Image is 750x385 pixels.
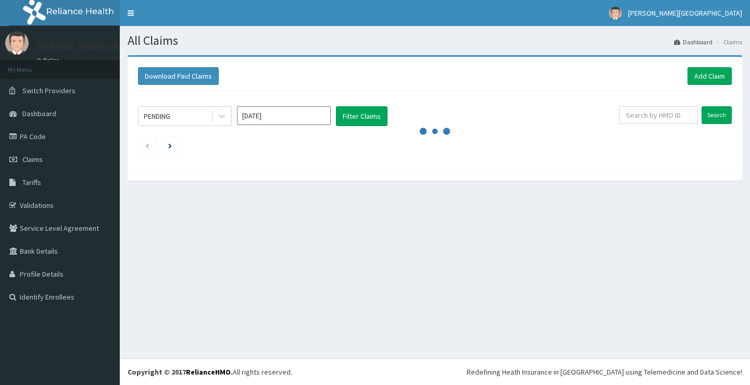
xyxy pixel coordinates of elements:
[619,106,698,124] input: Search by HMO ID
[22,109,56,118] span: Dashboard
[5,31,29,55] img: User Image
[687,67,732,85] a: Add Claim
[120,358,750,385] footer: All rights reserved.
[674,38,712,46] a: Dashboard
[467,367,742,377] div: Redefining Heath Insurance in [GEOGRAPHIC_DATA] using Telemedicine and Data Science!
[419,116,451,147] svg: audio-loading
[336,106,387,126] button: Filter Claims
[628,8,742,18] span: [PERSON_NAME][GEOGRAPHIC_DATA]
[237,106,331,125] input: Select Month and Year
[186,367,231,377] a: RelianceHMO
[36,57,61,64] a: Online
[36,42,191,52] p: [PERSON_NAME][GEOGRAPHIC_DATA]
[128,367,233,377] strong: Copyright © 2017 .
[22,178,41,187] span: Tariffs
[138,67,219,85] button: Download Paid Claims
[128,34,742,47] h1: All Claims
[609,7,622,20] img: User Image
[168,141,172,150] a: Next page
[144,111,170,121] div: PENDING
[714,38,742,46] li: Claims
[702,106,732,124] input: Search
[22,86,76,95] span: Switch Providers
[22,155,43,164] span: Claims
[145,141,149,150] a: Previous page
